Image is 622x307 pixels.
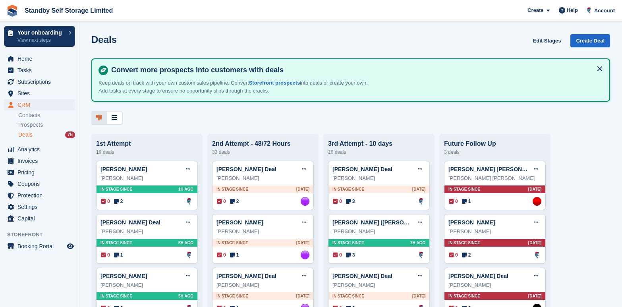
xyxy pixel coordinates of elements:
[530,34,564,47] a: Edit Stages
[216,293,248,299] span: In stage since
[332,174,425,182] div: [PERSON_NAME]
[216,240,248,246] span: In stage since
[18,121,75,129] a: Prospects
[444,140,546,147] div: Future Follow Up
[332,166,392,172] a: [PERSON_NAME] Deal
[216,228,309,236] div: [PERSON_NAME]
[216,219,263,226] a: [PERSON_NAME]
[100,281,193,289] div: [PERSON_NAME]
[448,186,480,192] span: In stage since
[216,174,309,182] div: [PERSON_NAME]
[346,198,355,205] span: 3
[17,155,65,166] span: Invoices
[185,197,193,206] a: Glenn Fisher
[18,131,75,139] a: Deals 75
[4,99,75,110] a: menu
[333,251,342,259] span: 0
[17,190,65,201] span: Protection
[100,240,132,246] span: In stage since
[17,65,65,76] span: Tasks
[4,53,75,64] a: menu
[17,201,65,212] span: Settings
[4,213,75,224] a: menu
[533,197,541,206] a: Aaron Winter
[4,26,75,47] a: Your onboarding View next steps
[178,186,193,192] span: 1H AGO
[100,166,147,172] a: [PERSON_NAME]
[585,6,593,14] img: Glenn Fisher
[216,166,276,172] a: [PERSON_NAME] Deal
[17,241,65,252] span: Booking Portal
[17,213,65,224] span: Capital
[17,37,65,44] p: View next steps
[216,281,309,289] div: [PERSON_NAME]
[185,251,193,259] img: Glenn Fisher
[212,147,314,157] div: 33 deals
[594,7,615,15] span: Account
[412,186,425,192] span: [DATE]
[417,197,425,206] img: Glenn Fisher
[4,241,75,252] a: menu
[100,174,193,182] div: [PERSON_NAME]
[101,251,110,259] span: 0
[7,231,79,239] span: Storefront
[99,79,377,95] p: Keep deals on track with your own custom sales pipeline. Convert into deals or create your own. A...
[417,251,425,259] a: Glenn Fisher
[462,251,471,259] span: 2
[328,140,430,147] div: 3rd Attempt - 10 days
[4,167,75,178] a: menu
[66,241,75,251] a: Preview store
[332,293,364,299] span: In stage since
[17,99,65,110] span: CRM
[528,240,541,246] span: [DATE]
[528,293,541,299] span: [DATE]
[217,251,226,259] span: 0
[101,198,110,205] span: 0
[17,53,65,64] span: Home
[114,251,123,259] span: 1
[4,155,75,166] a: menu
[96,147,198,157] div: 19 deals
[332,273,392,279] a: [PERSON_NAME] Deal
[4,144,75,155] a: menu
[301,251,309,259] img: Sue Ford
[462,198,471,205] span: 1
[17,167,65,178] span: Pricing
[332,281,425,289] div: [PERSON_NAME]
[17,88,65,99] span: Sites
[448,273,508,279] a: [PERSON_NAME] Deal
[449,198,458,205] span: 0
[448,228,541,236] div: [PERSON_NAME]
[527,6,543,14] span: Create
[216,186,248,192] span: In stage since
[18,112,75,119] a: Contacts
[18,121,43,129] span: Prospects
[100,273,147,279] a: [PERSON_NAME]
[249,80,300,86] a: Storefront prospects
[448,174,541,182] div: [PERSON_NAME] [PERSON_NAME]
[410,240,425,246] span: 7H AGO
[448,219,495,226] a: [PERSON_NAME]
[100,228,193,236] div: [PERSON_NAME]
[4,178,75,189] a: menu
[17,30,65,35] p: Your onboarding
[230,198,239,205] span: 2
[114,198,123,205] span: 2
[96,140,198,147] div: 1st Attempt
[448,240,480,246] span: In stage since
[332,219,541,226] a: [PERSON_NAME] ([PERSON_NAME][EMAIL_ADDRESS][DOMAIN_NAME]) Deal
[4,190,75,201] a: menu
[333,198,342,205] span: 0
[570,34,610,47] a: Create Deal
[100,186,132,192] span: In stage since
[17,144,65,155] span: Analytics
[91,34,117,45] h1: Deals
[346,251,355,259] span: 3
[528,186,541,192] span: [DATE]
[230,251,239,259] span: 1
[212,140,314,147] div: 2nd Attempt - 48/72 Hours
[533,251,541,259] img: Glenn Fisher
